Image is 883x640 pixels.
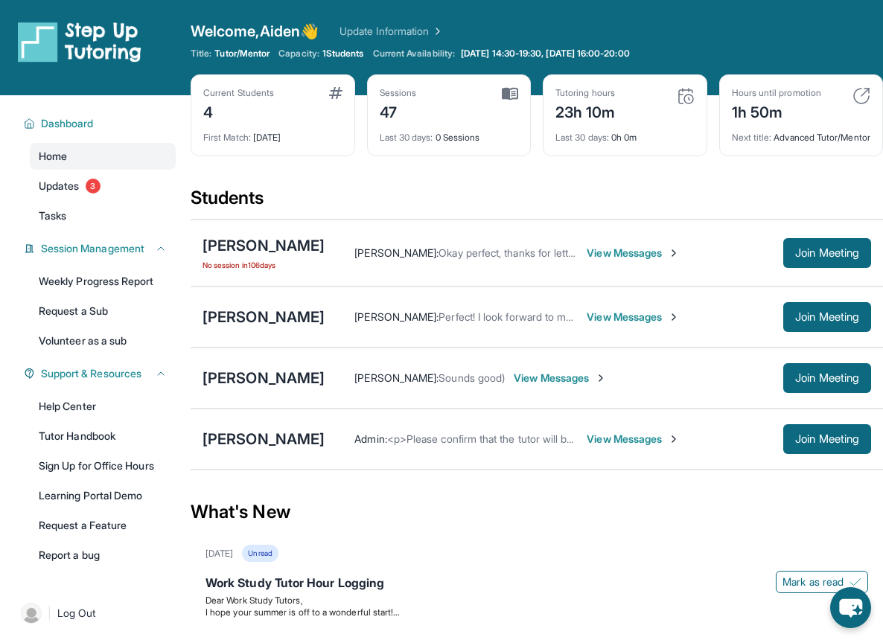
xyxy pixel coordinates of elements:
span: Capacity: [278,48,319,60]
span: View Messages [587,432,680,447]
span: 3 [86,179,101,193]
a: Volunteer as a sub [30,327,176,354]
button: Support & Resources [35,366,167,381]
span: Dear Work Study Tutors, [205,595,303,606]
a: Sign Up for Office Hours [30,452,176,479]
img: logo [18,21,141,63]
a: Tasks [30,202,176,229]
div: What's New [191,479,883,545]
span: Admin : [354,432,386,445]
a: Request a Sub [30,298,176,324]
img: card [502,87,518,100]
span: Updates [39,179,80,193]
button: Join Meeting [783,238,871,268]
span: Home [39,149,67,164]
span: Current Availability: [373,48,455,60]
a: Weekly Progress Report [30,268,176,295]
a: Learning Portal Demo [30,482,176,509]
span: Title: [191,48,211,60]
span: View Messages [587,246,680,260]
button: Dashboard [35,116,167,131]
span: Welcome, Aiden 👋 [191,21,319,42]
div: Current Students [203,87,274,99]
button: Join Meeting [783,424,871,454]
div: [PERSON_NAME] [203,368,325,388]
span: I hope your summer is off to a wonderful start! [205,607,399,618]
div: [DATE] [203,123,342,144]
div: 0 Sessions [380,123,519,144]
a: Request a Feature [30,512,176,539]
button: Join Meeting [783,302,871,332]
div: Hours until promotion [732,87,821,99]
div: [PERSON_NAME] [203,235,325,256]
span: Sounds good) [439,371,505,384]
span: Last 30 days : [555,132,609,143]
img: card [852,87,870,105]
button: Mark as read [776,571,868,593]
img: Chevron-Right [668,311,680,323]
span: Join Meeting [795,313,859,321]
span: [PERSON_NAME] : [354,371,439,384]
div: Unread [242,545,278,562]
span: Session Management [41,241,144,256]
div: 1h 50m [732,99,821,123]
div: Advanced Tutor/Mentor [732,123,871,144]
a: |Log Out [15,597,176,630]
div: 0h 0m [555,123,695,144]
button: chat-button [830,587,871,628]
button: Session Management [35,241,167,256]
div: Sessions [380,87,417,99]
span: Join Meeting [795,374,859,383]
div: 23h 10m [555,99,616,123]
a: [DATE] 14:30-19:30, [DATE] 16:00-20:00 [458,48,633,60]
span: View Messages [514,371,607,385]
span: [DATE] 14:30-19:30, [DATE] 16:00-20:00 [461,48,630,60]
span: [PERSON_NAME] : [354,310,439,323]
div: [PERSON_NAME] [203,429,325,449]
span: Next title : [732,132,772,143]
span: Tasks [39,208,66,223]
span: Dashboard [41,116,94,131]
a: Tutor Handbook [30,423,176,449]
span: No session in 106 days [203,259,325,271]
div: Work Study Tutor Hour Logging [205,574,868,595]
a: Updates3 [30,173,176,199]
span: Join Meeting [795,249,859,257]
img: card [329,87,342,99]
button: Join Meeting [783,363,871,393]
span: Mark as read [782,575,844,589]
span: Support & Resources [41,366,141,381]
span: Log Out [57,606,96,621]
span: [PERSON_NAME] : [354,246,439,259]
img: Chevron-Right [668,433,680,445]
a: Update Information [340,24,444,39]
div: Tutoring hours [555,87,616,99]
span: Last 30 days : [380,132,433,143]
a: Report a bug [30,542,176,569]
span: | [48,604,51,622]
div: Students [191,186,883,219]
img: Chevron-Right [595,372,607,384]
span: Okay perfect, thanks for letting me know. Have a great year! [439,246,718,259]
img: user-img [21,603,42,624]
div: [DATE] [205,548,233,560]
span: Perfect! I look forward to meeting with [PERSON_NAME] [DATE]. [439,310,740,323]
img: card [677,87,695,105]
span: First Match : [203,132,251,143]
img: Chevron-Right [668,247,680,259]
div: [PERSON_NAME] [203,307,325,327]
a: Help Center [30,393,176,420]
span: Join Meeting [795,435,859,444]
span: View Messages [587,310,680,324]
div: 47 [380,99,417,123]
span: 1 Students [322,48,364,60]
a: Home [30,143,176,170]
img: Mark as read [849,576,861,588]
span: Tutor/Mentor [214,48,270,60]
div: 4 [203,99,274,123]
img: Chevron Right [429,24,444,39]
